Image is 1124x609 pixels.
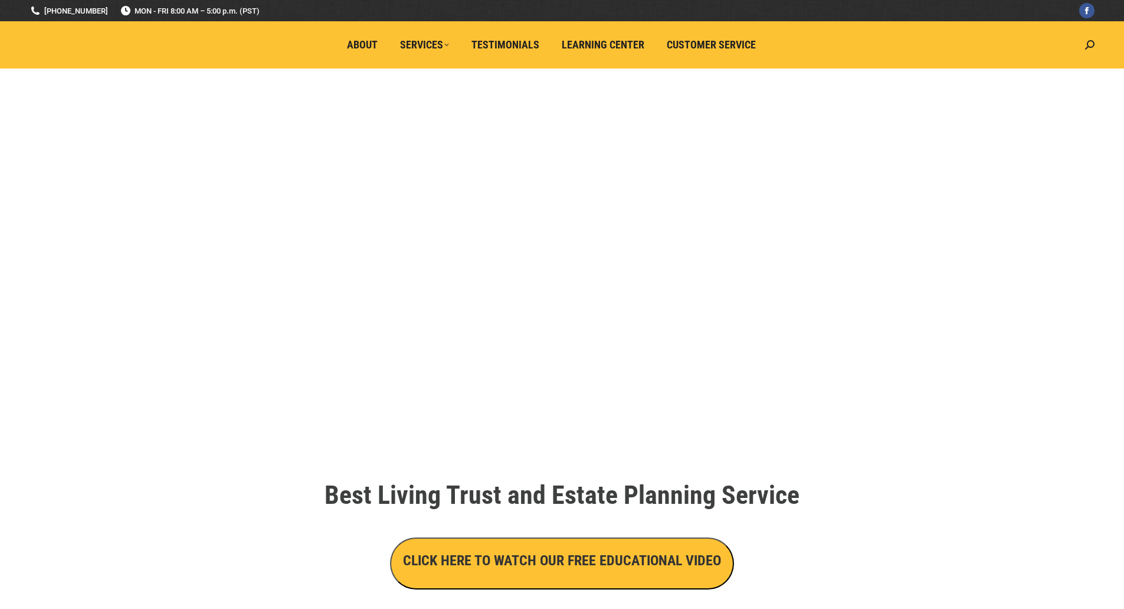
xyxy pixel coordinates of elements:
span: Customer Service [667,38,756,51]
span: Learning Center [562,38,644,51]
a: [PHONE_NUMBER] [30,5,108,17]
button: CLICK HERE TO WATCH OUR FREE EDUCATIONAL VIDEO [390,538,734,590]
h1: Best Living Trust and Estate Planning Service [232,482,893,508]
a: About [339,34,386,56]
a: Customer Service [658,34,764,56]
span: MON - FRI 8:00 AM – 5:00 p.m. (PST) [120,5,260,17]
span: About [347,38,378,51]
a: Learning Center [553,34,653,56]
a: Testimonials [463,34,548,56]
span: Services [400,38,449,51]
span: Testimonials [471,38,539,51]
h3: CLICK HERE TO WATCH OUR FREE EDUCATIONAL VIDEO [403,551,721,571]
a: Facebook page opens in new window [1079,3,1094,18]
a: CLICK HERE TO WATCH OUR FREE EDUCATIONAL VIDEO [390,555,734,568]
